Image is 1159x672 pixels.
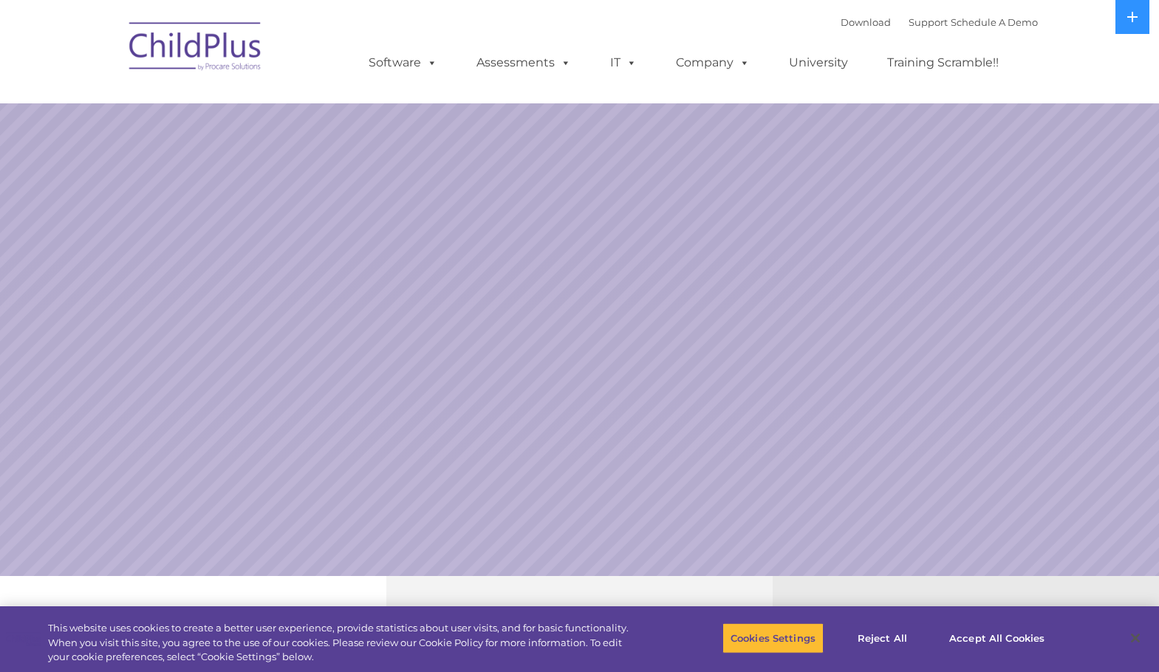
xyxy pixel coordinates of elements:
a: Training Scramble!! [872,48,1013,78]
a: Company [661,48,765,78]
a: Download [841,16,891,28]
a: University [774,48,863,78]
a: Software [354,48,452,78]
img: ChildPlus by Procare Solutions [122,12,270,86]
a: IT [595,48,652,78]
font: | [841,16,1038,28]
a: Schedule A Demo [951,16,1038,28]
button: Close [1119,622,1152,654]
button: Accept All Cookies [941,623,1053,654]
button: Reject All [836,623,929,654]
a: Assessments [462,48,586,78]
a: Support [909,16,948,28]
button: Cookies Settings [722,623,824,654]
div: This website uses cookies to create a better user experience, provide statistics about user visit... [48,621,637,665]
